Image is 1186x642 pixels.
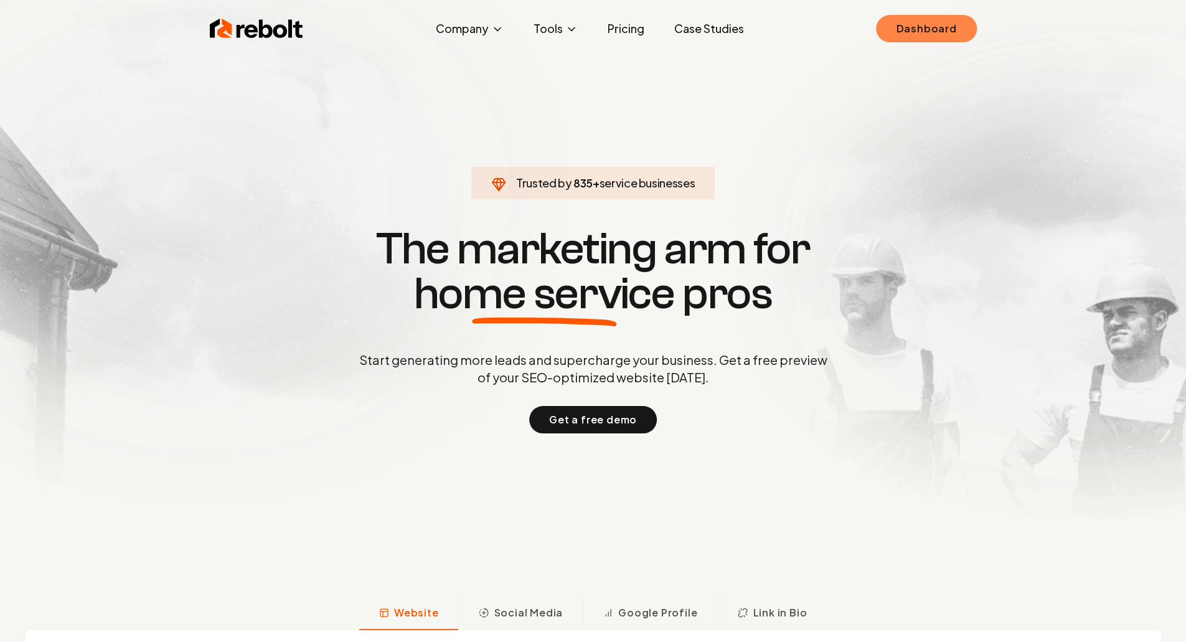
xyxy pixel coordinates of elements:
a: Case Studies [664,16,754,41]
span: Link in Bio [753,605,807,620]
span: 835 [573,174,593,192]
button: Tools [524,16,588,41]
span: home service [414,271,675,316]
button: Social Media [458,598,583,630]
button: Website [359,598,459,630]
span: Google Profile [618,605,697,620]
button: Link in Bio [717,598,827,630]
button: Company [426,16,514,41]
h1: The marketing arm for pros [294,227,892,316]
span: service businesses [600,176,695,190]
span: Website [394,605,439,620]
button: Get a free demo [529,406,657,433]
a: Dashboard [876,15,976,42]
span: Trusted by [516,176,572,190]
button: Google Profile [583,598,717,630]
span: Social Media [494,605,563,620]
a: Pricing [598,16,654,41]
p: Start generating more leads and supercharge your business. Get a free preview of your SEO-optimiz... [357,351,830,386]
img: Rebolt Logo [210,16,303,41]
span: + [593,176,600,190]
